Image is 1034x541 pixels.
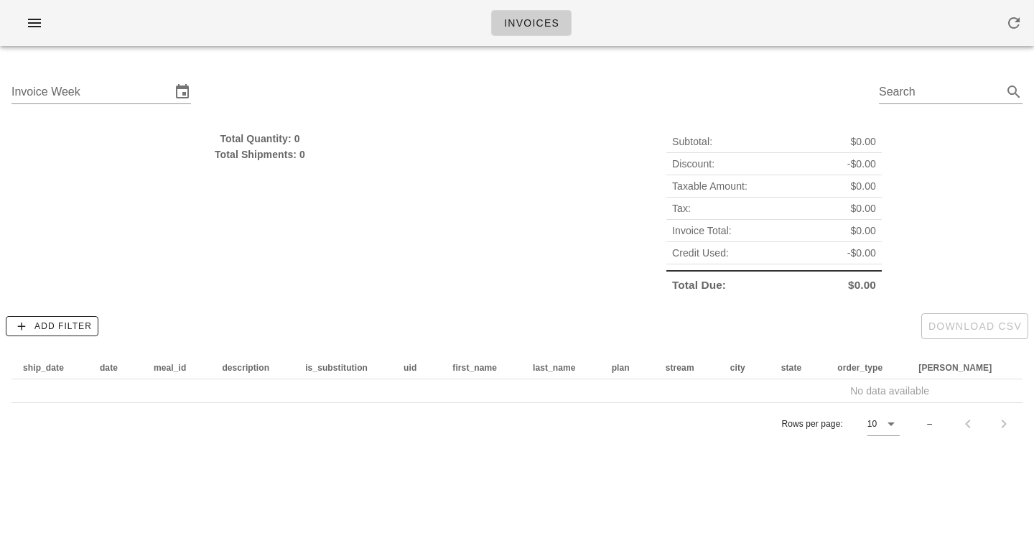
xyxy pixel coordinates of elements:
[441,356,521,379] th: first_name: Not sorted. Activate to sort ascending.
[23,363,64,373] span: ship_date
[654,356,719,379] th: stream: Not sorted. Activate to sort ascending.
[672,277,726,293] span: Total Due:
[770,356,826,379] th: state: Not sorted. Activate to sort ascending.
[672,134,712,149] span: Subtotal:
[719,356,770,379] th: city: Not sorted. Activate to sort ascending.
[672,156,714,172] span: Discount:
[305,363,368,373] span: is_substitution
[850,134,876,149] span: $0.00
[503,17,559,29] span: Invoices
[533,363,576,373] span: last_name
[11,147,508,162] div: Total Shipments: 0
[11,356,88,379] th: ship_date: Not sorted. Activate to sort ascending.
[847,156,876,172] span: -$0.00
[154,363,186,373] span: meal_id
[11,131,508,147] div: Total Quantity: 0
[918,363,992,373] span: [PERSON_NAME]
[210,356,294,379] th: description: Not sorted. Activate to sort ascending.
[452,363,497,373] span: first_name
[867,412,900,435] div: 10Rows per page:
[781,403,900,445] div: Rows per page:
[222,363,269,373] span: description
[142,356,210,379] th: meal_id: Not sorted. Activate to sort ascending.
[672,223,732,239] span: Invoice Total:
[672,178,747,194] span: Taxable Amount:
[848,277,876,293] span: $0.00
[850,178,876,194] span: $0.00
[672,245,729,261] span: Credit Used:
[837,363,882,373] span: order_type
[850,200,876,216] span: $0.00
[521,356,600,379] th: last_name: Not sorted. Activate to sort ascending.
[672,200,691,216] span: Tax:
[907,356,1016,379] th: tod: Not sorted. Activate to sort ascending.
[88,356,142,379] th: date: Not sorted. Activate to sort ascending.
[294,356,392,379] th: is_substitution: Not sorted. Activate to sort ascending.
[392,356,441,379] th: uid: Not sorted. Activate to sort ascending.
[612,363,630,373] span: plan
[100,363,118,373] span: date
[850,223,876,239] span: $0.00
[12,320,92,333] span: Add Filter
[6,316,98,336] button: Add Filter
[404,363,416,373] span: uid
[927,417,932,430] div: –
[781,363,802,373] span: state
[847,245,876,261] span: -$0.00
[867,417,877,430] div: 10
[826,356,907,379] th: order_type: Not sorted. Activate to sort ascending.
[730,363,745,373] span: city
[666,363,694,373] span: stream
[491,10,572,36] a: Invoices
[600,356,654,379] th: plan: Not sorted. Activate to sort ascending.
